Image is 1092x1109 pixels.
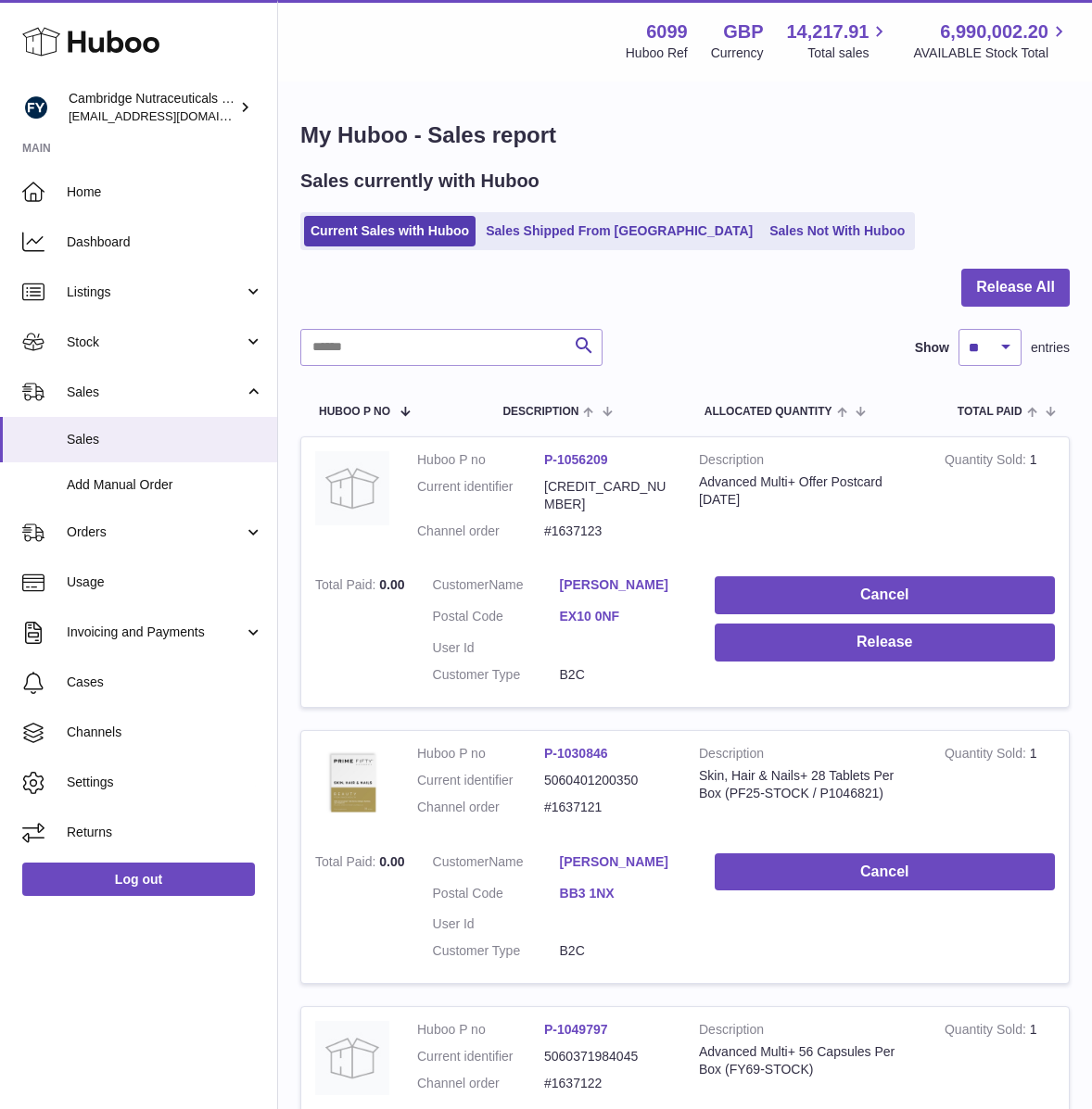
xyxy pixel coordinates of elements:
[560,666,687,684] dd: B2C
[417,799,544,816] dt: Channel order
[67,284,244,301] span: Listings
[379,854,404,869] span: 0.00
[433,853,560,876] dt: Name
[319,406,390,418] span: Huboo P no
[433,639,560,657] dt: User Id
[958,406,1022,418] span: Total paid
[786,19,890,62] a: 14,217.91 Total sales
[67,573,263,591] span: Usage
[67,674,263,691] span: Cases
[560,853,687,871] a: [PERSON_NAME]
[544,1048,671,1065] dd: 5060371984045
[544,799,671,816] dd: #1637121
[560,576,687,594] a: [PERSON_NAME]
[69,90,235,125] div: Cambridge Nutraceuticals Ltd
[544,772,671,789] dd: 5060401200350
[715,576,1055,614] button: Cancel
[417,478,544,513] dt: Current identifier
[699,473,917,509] div: Advanced Multi+ Offer Postcard [DATE]
[711,44,764,62] div: Currency
[300,169,540,194] h2: Sales currently with Huboo
[931,437,1069,563] td: 1
[315,577,379,597] strong: Total Paid
[560,942,687,960] dd: B2C
[433,666,560,684] dt: Customer Type
[940,19,1048,44] span: 6,990,002.20
[67,183,263,201] span: Home
[699,745,917,767] strong: Description
[931,731,1069,839] td: 1
[544,478,671,513] dd: [CREDIT_CARD_NUMBER]
[67,431,263,448] span: Sales
[433,915,560,933] dt: User Id
[502,406,578,418] span: Description
[315,451,389,525] img: no-photo.jpg
[945,452,1030,472] strong: Quantity Sold
[807,44,890,62] span: Total sales
[913,44,1070,62] span: AVAILABLE Stock Total
[715,624,1055,662] button: Release
[22,94,50,121] img: huboo@camnutra.com
[699,451,917,473] strong: Description
[433,854,489,869] span: Customer
[417,1075,544,1092] dt: Channel order
[945,746,1030,765] strong: Quantity Sold
[433,885,560,907] dt: Postal Code
[67,824,263,841] span: Returns
[699,1043,917,1078] div: Advanced Multi+ 56 Capsules Per Box (FY69-STOCK)
[544,746,608,761] a: P-1030846
[417,745,544,762] dt: Huboo P no
[417,772,544,789] dt: Current identifier
[699,1021,917,1043] strong: Description
[67,624,244,641] span: Invoicing and Payments
[626,44,688,62] div: Huboo Ref
[705,406,832,418] span: ALLOCATED Quantity
[763,216,911,246] a: Sales Not With Huboo
[433,942,560,960] dt: Customer Type
[915,339,949,357] label: Show
[560,885,687,902] a: BB3 1NX
[417,523,544,540] dt: Channel order
[945,1022,1030,1041] strong: Quantity Sold
[304,216,476,246] a: Current Sales with Huboo
[544,1075,671,1092] dd: #1637122
[544,452,608,467] a: P-1056209
[300,120,1070,150] h1: My Huboo - Sales report
[417,1021,544,1039] dt: Huboo P no
[646,19,688,44] strong: 6099
[67,334,244,351] span: Stock
[479,216,759,246] a: Sales Shipped From [GEOGRAPHIC_DATA]
[67,476,263,494] span: Add Manual Order
[315,1021,389,1095] img: no-photo.jpg
[417,451,544,469] dt: Huboo P no
[67,774,263,791] span: Settings
[723,19,763,44] strong: GBP
[786,19,869,44] span: 14,217.91
[417,1048,544,1065] dt: Current identifier
[433,577,489,592] span: Customer
[544,1022,608,1037] a: P-1049797
[67,233,263,251] span: Dashboard
[67,384,244,401] span: Sales
[315,745,389,819] img: $_57.JPG
[699,767,917,802] div: Skin, Hair & Nails+ 28 Tablets Per Box (PF25-STOCK / P1046821)
[560,608,687,625] a: EX10 0NF
[67,523,244,541] span: Orders
[913,19,1070,62] a: 6,990,002.20 AVAILABLE Stock Total
[69,108,273,123] span: [EMAIL_ADDRESS][DOMAIN_NAME]
[67,724,263,741] span: Channels
[1031,339,1070,357] span: entries
[433,576,560,599] dt: Name
[715,853,1055,891] button: Cancel
[379,577,404,592] span: 0.00
[433,608,560,630] dt: Postal Code
[961,269,1070,307] button: Release All
[22,863,255,896] a: Log out
[315,854,379,874] strong: Total Paid
[544,523,671,540] dd: #1637123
